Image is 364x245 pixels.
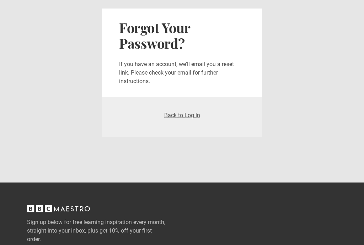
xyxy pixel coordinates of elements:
svg: BBC Maestro, back to top [27,205,90,212]
label: Sign up below for free learning inspiration every month, straight into your inbox, plus get 10% o... [27,218,183,244]
p: If you have an account, we'll email you a reset link. Please check your email for further instruc... [119,60,245,86]
h2: Forgot Your Password? [119,20,245,51]
a: BBC Maestro, back to top [27,208,90,214]
a: Back to Log in [164,112,200,119]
